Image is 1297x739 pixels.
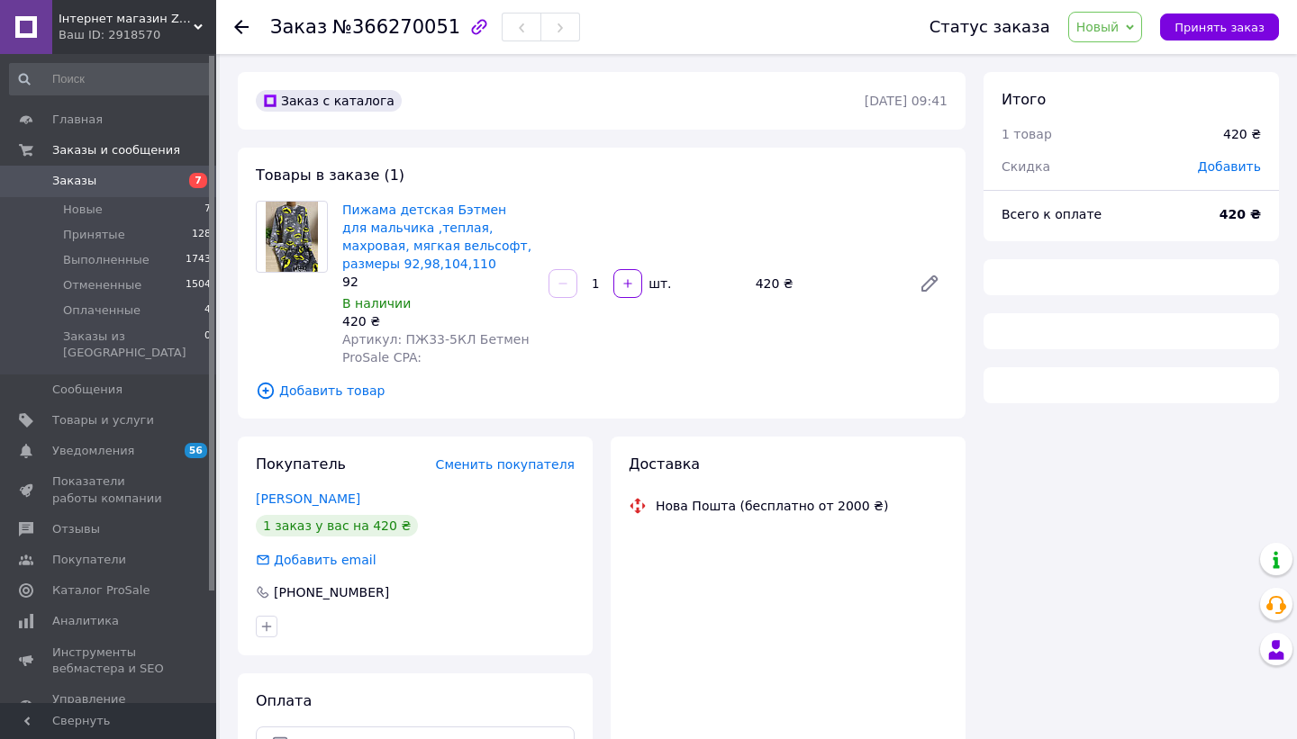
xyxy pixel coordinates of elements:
[332,16,460,38] span: №366270051
[52,142,180,158] span: Заказы и сообщения
[52,382,122,398] span: Сообщения
[270,16,327,38] span: Заказ
[1198,159,1261,174] span: Добавить
[272,583,391,601] div: [PHONE_NUMBER]
[63,302,141,319] span: Оплаченные
[204,302,211,319] span: 4
[186,277,211,293] span: 1504
[342,332,530,347] span: Артикул: ПЖ33-5КЛ Бетмен
[651,497,893,515] div: Нова Пошта (бесплатно от 2000 ₴)
[930,18,1050,36] div: Статус заказа
[52,552,126,568] span: Покупатели
[59,27,216,43] div: Ваш ID: 2918570
[9,63,213,95] input: Поиск
[52,112,103,128] span: Главная
[234,18,249,36] div: Вернуться назад
[256,90,402,112] div: Заказ с каталога
[204,329,211,361] span: 0
[1002,127,1052,141] span: 1 товар
[52,473,167,506] span: Показатели работы компании
[63,227,125,243] span: Принятые
[52,521,100,537] span: Отзывы
[266,202,319,272] img: Пижама детская Бэтмен для мальчика ,теплая, махровая, мягкая вельсофт, размеры 92,98,104,110
[256,515,418,536] div: 1 заказ у вас на 420 ₴
[342,273,534,291] div: 92
[52,644,167,677] span: Инструменты вебмастера и SEO
[1220,207,1261,221] b: 420 ₴
[1002,91,1046,108] span: Итого
[52,412,154,428] span: Товары и услуги
[192,227,211,243] span: 128
[865,94,948,108] time: [DATE] 09:41
[1160,14,1279,41] button: Принять заказ
[256,491,360,506] a: [PERSON_NAME]
[186,252,211,268] span: 1743
[52,613,119,629] span: Аналитика
[1076,20,1120,34] span: Новый
[254,551,378,569] div: Добавить email
[59,11,194,27] span: Інтернет магазин Zheneva
[52,173,96,189] span: Заказы
[1002,207,1102,221] span: Всего к оплате
[912,266,948,302] a: Редактировать
[63,277,141,293] span: Отмененные
[1002,159,1050,174] span: Скидка
[748,271,904,296] div: 420 ₴
[1223,125,1261,143] div: 420 ₴
[63,202,103,218] span: Новые
[63,329,204,361] span: Заказы из [GEOGRAPHIC_DATA]
[342,296,411,311] span: В наличии
[256,167,404,184] span: Товары в заказе (1)
[185,443,207,458] span: 56
[52,582,150,599] span: Каталог ProSale
[644,275,673,293] div: шт.
[63,252,150,268] span: Выполненные
[256,692,312,709] span: Оплата
[1175,21,1265,34] span: Принять заказ
[342,312,534,330] div: 420 ₴
[52,443,134,459] span: Уведомления
[342,203,531,271] a: Пижама детская Бэтмен для мальчика ,теплая, махровая, мягкая вельсофт, размеры 92,98,104,110
[436,457,575,472] span: Сменить покупателя
[342,350,422,365] span: ProSale CPA:
[629,455,700,473] span: Доставка
[52,691,167,724] span: Управление сайтом
[256,455,346,473] span: Покупатель
[256,381,948,401] span: Добавить товар
[272,551,378,569] div: Добавить email
[204,202,211,218] span: 7
[189,173,207,188] span: 7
